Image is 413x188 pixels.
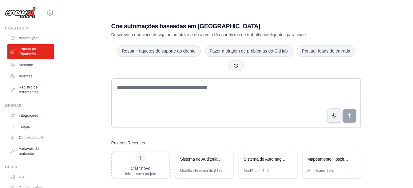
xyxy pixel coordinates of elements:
[19,74,32,79] font: Agentes
[7,82,54,97] a: Registro de ferramentas
[5,165,54,170] div: Gerir
[125,165,156,171] div: Criar novo
[19,47,51,57] font: Estúdio da Tripulação
[7,111,54,120] a: Integrações
[111,140,145,146] h3: Projetos Recentes
[228,61,244,71] button: Get new suggestions
[19,36,39,41] font: Automações
[244,156,286,162] div: Sistema de Automação Completo FLOWS + CREWS Hospitalar
[125,171,156,176] div: Iniciar novo projeto
[117,45,201,57] button: Resumir tíquetes de suporte ao cliente
[19,85,51,95] font: Registro de ferramentas
[7,44,54,59] a: Estúdio da Tripulação
[180,156,222,162] div: Sistema de Auditoria Crítica Hospitalar - Excelência Operacional
[297,45,355,57] button: Pontuar leads de entrada
[5,103,54,108] div: Operar
[5,26,54,31] div: Construir
[111,32,318,38] p: Descreva o que você deseja automatizar e observe a IA criar fluxos de trabalho inteligentes para ...
[111,22,318,30] h1: Crie automações baseadas em [GEOGRAPHIC_DATA]
[7,172,54,182] a: Uso
[19,174,25,179] font: Uso
[19,63,33,68] font: Mercado
[308,156,350,162] div: Mapeamento Hospitalar - Análise Inteligente de Instituições de Saúde
[205,45,293,57] button: Fazer a triagem de problemas do GitHub
[19,113,38,118] font: Integrações
[7,133,54,143] a: Conexões LLM
[19,146,51,156] font: Variáveis de ambiente
[327,108,341,123] button: Click to speak your automation idea
[19,135,44,140] font: Conexões LLM
[7,122,54,131] a: Traços
[7,71,54,81] a: Agentes
[7,33,54,43] a: Automações
[180,168,227,173] div: Modificado cerca de 8 horas
[308,168,334,173] div: Modificado 1 dia
[7,60,54,70] a: Mercado
[244,168,271,173] div: Modificado 1 dia
[5,7,36,19] img: Logotipo
[19,124,30,129] font: Traços
[7,144,54,159] a: Variáveis de ambiente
